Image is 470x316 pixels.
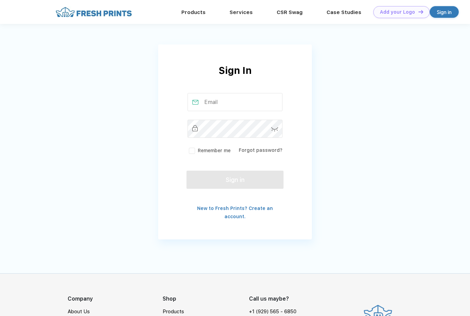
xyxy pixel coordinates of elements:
[158,63,312,93] div: Sign In
[192,125,198,131] img: password_inactive.svg
[188,93,283,111] input: Email
[380,9,415,15] div: Add your Logo
[418,10,423,14] img: DT
[249,308,296,315] a: +1 (929) 565 - 6850
[271,127,278,132] img: password-icon.svg
[249,295,301,303] div: Call us maybe?
[181,9,206,15] a: Products
[163,295,249,303] div: Shop
[54,6,134,18] img: fo%20logo%202.webp
[430,6,459,18] a: Sign in
[68,295,163,303] div: Company
[163,308,184,315] a: Products
[437,8,452,16] div: Sign in
[186,171,284,189] button: Sign in
[239,147,282,153] a: Forgot password?
[68,308,90,315] a: About Us
[197,206,273,219] a: New to Fresh Prints? Create an account.
[188,147,231,154] label: Remember me
[192,100,198,105] img: email_active.svg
